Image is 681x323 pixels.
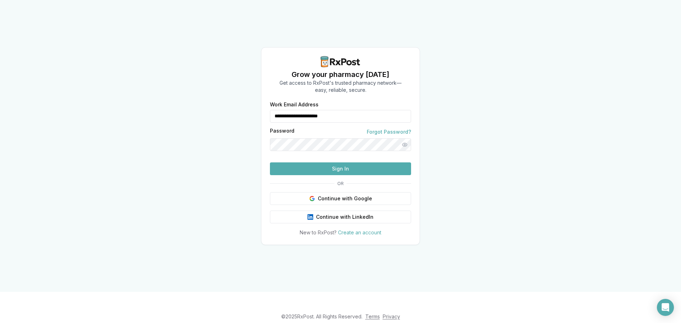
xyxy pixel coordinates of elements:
img: Google [309,196,315,201]
span: New to RxPost? [300,229,337,235]
span: OR [334,181,347,186]
p: Get access to RxPost's trusted pharmacy network— easy, reliable, secure. [279,79,402,94]
a: Terms [365,313,380,319]
button: Continue with LinkedIn [270,211,411,223]
div: Open Intercom Messenger [657,299,674,316]
a: Forgot Password? [367,128,411,135]
h1: Grow your pharmacy [DATE] [279,69,402,79]
img: RxPost Logo [318,56,363,67]
button: Sign In [270,162,411,175]
a: Privacy [383,313,400,319]
label: Work Email Address [270,102,411,107]
label: Password [270,128,294,135]
a: Create an account [338,229,381,235]
button: Continue with Google [270,192,411,205]
img: LinkedIn [308,214,313,220]
button: Show password [398,138,411,151]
